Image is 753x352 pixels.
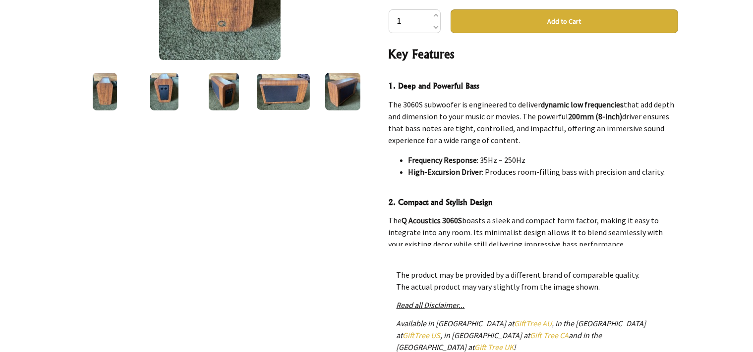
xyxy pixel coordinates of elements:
img: Q Acoustics 3060s Subwoofer [93,73,116,110]
strong: 200mm (8-inch) [569,111,623,121]
strong: dynamic low frequencies [541,100,624,109]
img: Q Acoustics 3060s Subwoofer [257,74,310,110]
strong: 2. Compact and Stylish Design [389,197,493,207]
li: : 35Hz – 250Hz [408,154,678,166]
strong: Q Acoustics 3060S [402,215,463,225]
img: Q Acoustics 3060s Subwoofer [209,73,239,110]
img: Q Acoustics 3060s Subwoofer [325,73,361,110]
strong: Key Features [389,47,455,61]
a: Gift Tree UK [475,342,514,352]
a: Gift Tree CA [530,330,569,340]
a: Read all Disclaimer... [397,300,465,310]
strong: Frequency Response [408,155,477,165]
p: The boasts a sleek and compact form factor, making it easy to integrate into any room. Its minima... [389,214,678,250]
strong: 1. Deep and Powerful Bass [389,81,480,91]
img: Q Acoustics 3060s Subwoofer [150,73,178,110]
strong: High-Excursion Driver [408,167,482,177]
a: GiftTree AU [515,318,552,328]
li: : Produces room-filling bass with precision and clarity. [408,166,678,178]
button: Add to Cart [451,9,678,33]
a: GiftTree US [403,330,441,340]
p: The product may be provided by a different brand of comparable quality. The actual product may va... [397,269,670,293]
p: The 3060S subwoofer is engineered to deliver that add depth and dimension to your music or movies... [389,99,678,146]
